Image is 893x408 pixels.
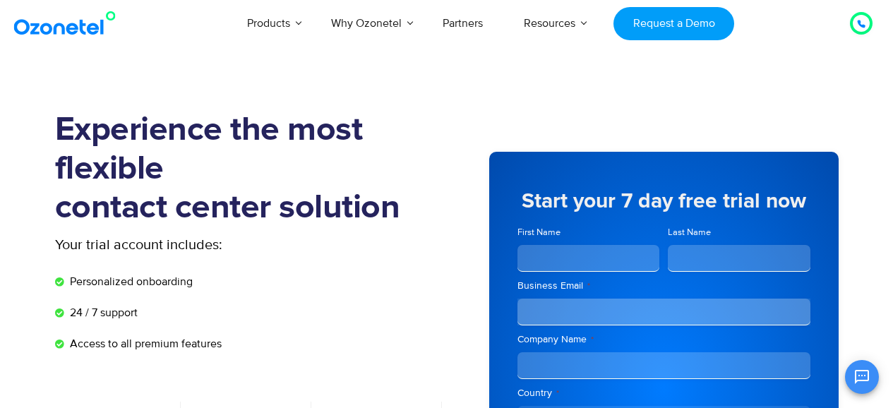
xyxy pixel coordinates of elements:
h5: Start your 7 day free trial now [517,191,810,212]
span: 24 / 7 support [66,304,138,321]
label: Last Name [668,226,810,239]
p: Your trial account includes: [55,234,341,256]
button: Open chat [845,360,879,394]
span: Personalized onboarding [66,273,193,290]
a: Request a Demo [613,7,734,40]
h1: Experience the most flexible contact center solution [55,111,447,227]
label: First Name [517,226,660,239]
label: Business Email [517,279,810,293]
label: Country [517,386,810,400]
span: Access to all premium features [66,335,222,352]
label: Company Name [517,332,810,347]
